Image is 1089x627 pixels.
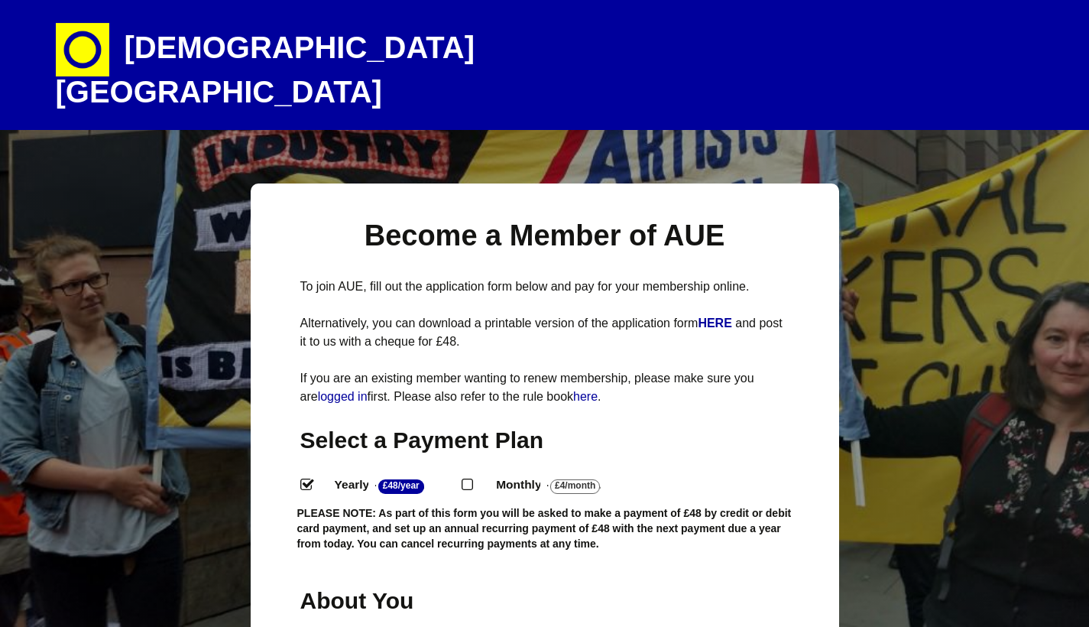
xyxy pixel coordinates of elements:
p: If you are an existing member wanting to renew membership, please make sure you are first. Please... [300,369,789,406]
strong: HERE [698,317,731,330]
h1: Become a Member of AUE [300,217,789,255]
h2: About You [300,586,447,616]
label: Yearly - . [321,474,462,496]
a: HERE [698,317,735,330]
p: To join AUE, fill out the application form below and pay for your membership online. [300,278,789,296]
p: Alternatively, you can download a printable version of the application form and post it to us wit... [300,314,789,351]
label: Monthly - . [482,474,638,496]
a: here [573,390,598,403]
strong: £4/Month [550,479,600,494]
strong: £48/Year [378,479,424,494]
span: Select a Payment Plan [300,427,544,453]
img: circle-e1448293145835.png [56,23,109,76]
a: logged in [318,390,368,403]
